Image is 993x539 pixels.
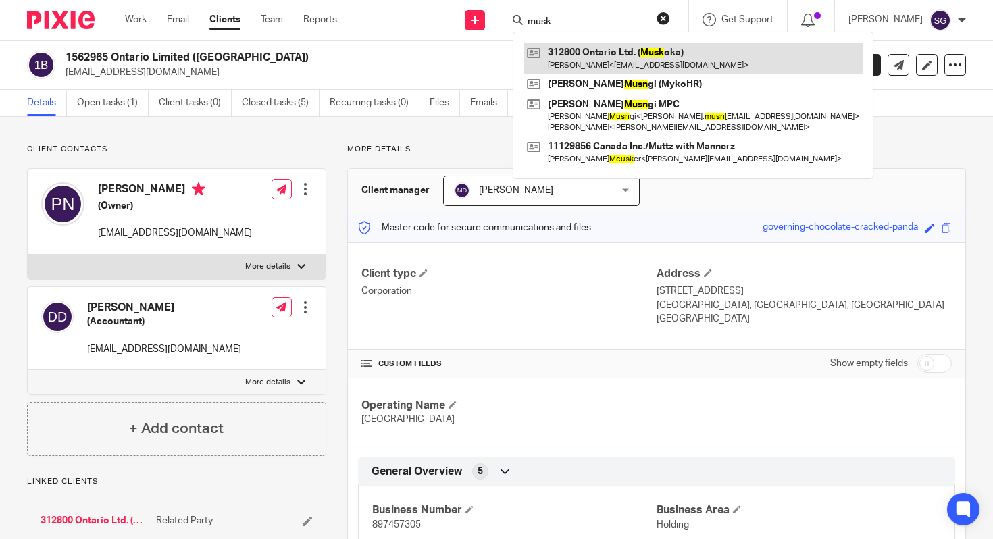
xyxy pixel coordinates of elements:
span: General Overview [372,465,462,479]
a: Details [27,90,67,116]
a: Open tasks (1) [77,90,149,116]
p: [EMAIL_ADDRESS][DOMAIN_NAME] [98,226,252,240]
h4: Business Area [657,503,941,517]
a: Work [125,13,147,26]
img: svg%3E [454,182,470,199]
h4: Operating Name [361,399,657,413]
a: Files [430,90,460,116]
a: Reports [303,13,337,26]
a: Recurring tasks (0) [330,90,419,116]
p: [PERSON_NAME] [848,13,923,26]
p: More details [245,377,290,388]
img: svg%3E [27,51,55,79]
p: More details [245,261,290,272]
h4: Business Number [372,503,657,517]
p: Master code for secure communications and files [358,221,591,234]
p: More details [347,144,966,155]
span: [GEOGRAPHIC_DATA] [361,415,455,424]
a: Clients [209,13,240,26]
p: [GEOGRAPHIC_DATA] [657,312,952,326]
p: Linked clients [27,476,326,487]
h5: (Accountant) [87,315,241,328]
span: 5 [478,465,483,478]
label: Show empty fields [830,357,908,370]
span: Get Support [721,15,773,24]
h4: [PERSON_NAME] [98,182,252,199]
img: svg%3E [41,182,84,226]
h4: Client type [361,267,657,281]
span: [PERSON_NAME] [479,186,553,195]
h5: (Owner) [98,199,252,213]
h3: Client manager [361,184,430,197]
h4: + Add contact [129,418,224,439]
a: Client tasks (0) [159,90,232,116]
p: [EMAIL_ADDRESS][DOMAIN_NAME] [66,66,782,79]
h4: Address [657,267,952,281]
button: Clear [657,11,670,25]
input: Search [526,16,648,28]
i: Primary [192,182,205,196]
img: svg%3E [930,9,951,31]
a: 312800 Ontario Ltd. (Muskoka) [41,514,149,528]
p: Client contacts [27,144,326,155]
p: [EMAIL_ADDRESS][DOMAIN_NAME] [87,342,241,356]
h2: 1562965 Ontario Limited ([GEOGRAPHIC_DATA]) [66,51,639,65]
img: svg%3E [41,301,74,333]
p: [STREET_ADDRESS] [657,284,952,298]
a: Team [261,13,283,26]
span: Holding [657,520,689,530]
a: Email [167,13,189,26]
a: Emails [470,90,508,116]
h4: [PERSON_NAME] [87,301,241,315]
span: Related Party [156,514,213,528]
div: governing-chocolate-cracked-panda [763,220,918,236]
img: Pixie [27,11,95,29]
a: Closed tasks (5) [242,90,320,116]
span: 897457305 [372,520,421,530]
p: [GEOGRAPHIC_DATA], [GEOGRAPHIC_DATA], [GEOGRAPHIC_DATA] [657,299,952,312]
p: Corporation [361,284,657,298]
h4: CUSTOM FIELDS [361,359,657,369]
